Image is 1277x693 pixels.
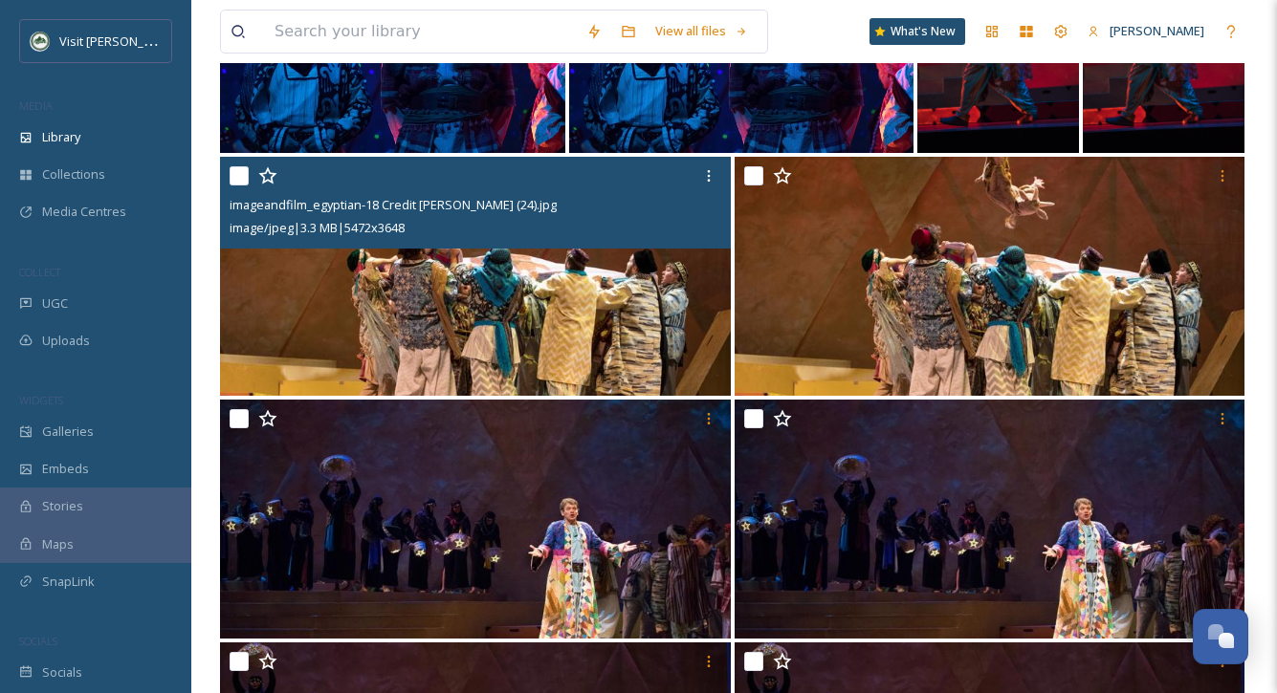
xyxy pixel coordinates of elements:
[42,535,74,553] span: Maps
[42,294,68,313] span: UGC
[1193,609,1248,664] button: Open Chat
[42,165,105,184] span: Collections
[42,332,90,350] span: Uploads
[1078,12,1214,50] a: [PERSON_NAME]
[19,265,60,279] span: COLLECT
[220,400,731,639] img: 170808_dreamcoat_egypt_145.jpg
[265,11,577,53] input: Search your library
[870,18,965,45] a: What's New
[42,203,126,221] span: Media Centres
[220,157,731,396] img: imageandfilm_egyptian-18 Credit Bryan Butterfield (24).jpg
[42,422,94,441] span: Galleries
[31,32,50,51] img: Unknown.png
[646,12,758,50] a: View all files
[19,393,63,407] span: WIDGETS
[735,400,1245,639] img: imageandfilm_egyptian-18 Credit Bryan Butterfield (23).jpg
[42,460,89,478] span: Embeds
[230,219,405,236] span: image/jpeg | 3.3 MB | 5472 x 3648
[42,497,83,515] span: Stories
[42,573,95,591] span: SnapLink
[59,32,181,50] span: Visit [PERSON_NAME]
[230,196,557,213] span: imageandfilm_egyptian-18 Credit [PERSON_NAME] (24).jpg
[42,663,82,682] span: Socials
[735,157,1245,396] img: 170808_dreamcoat_egypt_157.jpg
[19,634,57,648] span: SOCIALS
[42,128,80,146] span: Library
[1110,22,1204,39] span: [PERSON_NAME]
[19,98,53,113] span: MEDIA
